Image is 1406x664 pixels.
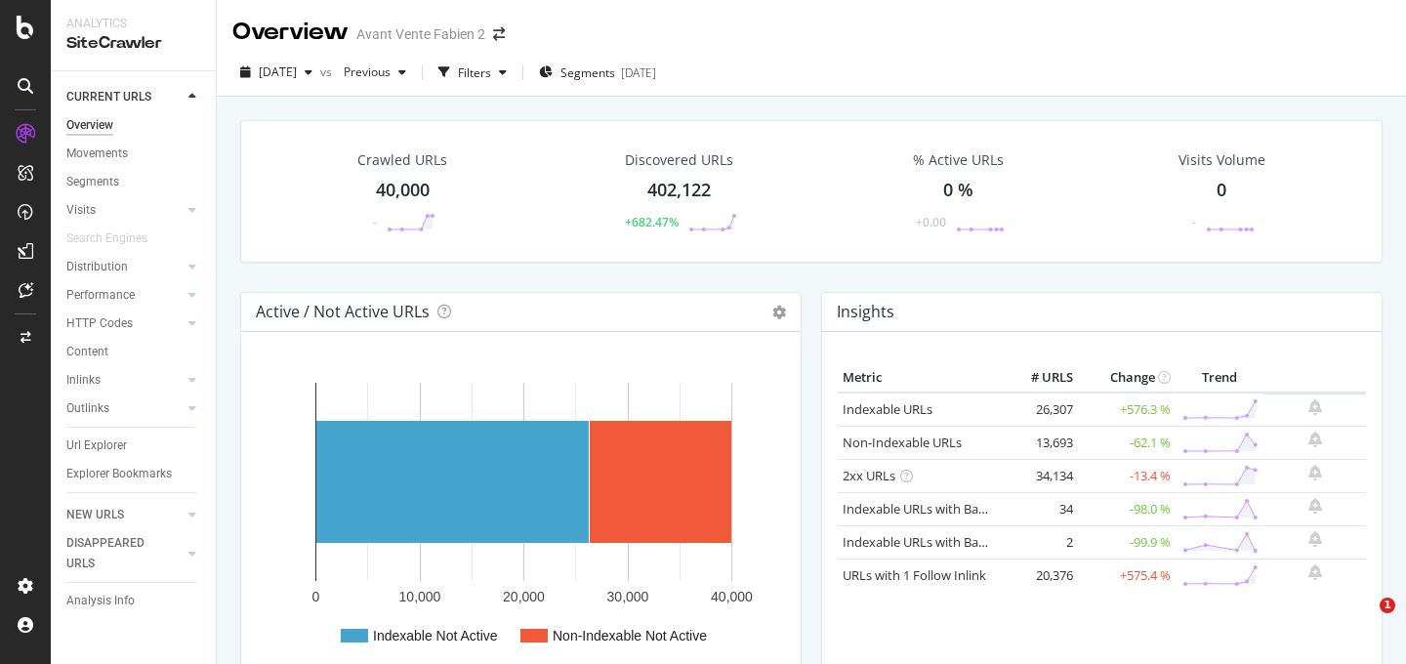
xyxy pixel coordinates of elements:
text: Non-Indexable Not Active [553,628,707,643]
div: Visits [66,200,96,221]
td: -98.0 % [1078,492,1176,525]
a: Url Explorer [66,436,202,456]
a: DISAPPEARED URLS [66,533,183,574]
text: 30,000 [607,589,649,604]
span: Segments [560,64,615,81]
div: % Active URLs [913,150,1004,170]
th: Change [1078,363,1176,393]
div: +0.00 [916,214,946,230]
td: 2 [1000,525,1078,559]
td: 20,376 [1000,559,1078,592]
a: NEW URLS [66,505,183,525]
a: Explorer Bookmarks [66,464,202,484]
div: bell-plus [1308,531,1322,547]
td: -99.9 % [1078,525,1176,559]
td: 26,307 [1000,393,1078,427]
a: Indexable URLs [843,400,932,418]
i: Options [772,306,786,319]
text: 40,000 [711,589,753,604]
a: Segments [66,172,202,192]
div: arrow-right-arrow-left [493,27,505,41]
div: Segments [66,172,119,192]
a: Non-Indexable URLs [843,434,962,451]
button: Filters [431,57,515,88]
a: Indexable URLs with Bad Description [843,533,1055,551]
button: [DATE] [232,57,320,88]
a: CURRENT URLS [66,87,183,107]
a: Visits [66,200,183,221]
h4: Insights [837,299,894,325]
th: # URLS [1000,363,1078,393]
text: 20,000 [503,589,545,604]
span: 2025 Sep. 3rd [259,63,297,80]
div: 40,000 [376,178,430,203]
div: Analytics [66,16,200,32]
div: Discovered URLs [625,150,733,170]
div: Analysis Info [66,591,135,611]
div: Overview [232,16,349,49]
div: Inlinks [66,370,101,391]
div: Overview [66,115,113,136]
a: Overview [66,115,202,136]
div: Content [66,342,108,362]
a: Performance [66,285,183,306]
td: 34,134 [1000,459,1078,492]
span: vs [320,63,336,80]
a: URLs with 1 Follow Inlink [843,566,986,584]
td: -13.4 % [1078,459,1176,492]
div: bell-plus [1308,465,1322,480]
div: HTTP Codes [66,313,133,334]
td: -62.1 % [1078,426,1176,459]
a: HTTP Codes [66,313,183,334]
a: Analysis Info [66,591,202,611]
div: Url Explorer [66,436,127,456]
div: CURRENT URLS [66,87,151,107]
div: - [1192,214,1196,230]
a: Outlinks [66,398,183,419]
div: Crawled URLs [357,150,447,170]
div: bell-plus [1308,564,1322,580]
a: Indexable URLs with Bad H1 [843,500,1006,518]
text: 0 [312,589,320,604]
td: +576.3 % [1078,393,1176,427]
text: Indexable Not Active [373,628,498,643]
div: Visits Volume [1179,150,1265,170]
button: Segments[DATE] [531,57,664,88]
div: DISAPPEARED URLS [66,533,165,574]
div: Outlinks [66,398,109,419]
span: 1 [1380,598,1395,613]
a: Search Engines [66,228,167,249]
a: 2xx URLs [843,467,895,484]
div: bell-plus [1308,498,1322,514]
span: Previous [336,63,391,80]
td: 34 [1000,492,1078,525]
div: bell-plus [1308,399,1322,415]
h4: Active / Not Active URLs [256,299,430,325]
div: [DATE] [621,64,656,81]
a: Inlinks [66,370,183,391]
div: Search Engines [66,228,147,249]
div: 402,122 [647,178,711,203]
div: 0 [1217,178,1226,203]
div: bell-plus [1308,432,1322,447]
div: Movements [66,144,128,164]
a: Content [66,342,202,362]
text: 10,000 [399,589,441,604]
a: Movements [66,144,202,164]
td: +575.4 % [1078,559,1176,592]
iframe: Intercom live chat [1340,598,1386,644]
div: NEW URLS [66,505,124,525]
div: +682.47% [625,214,679,230]
button: Previous [336,57,414,88]
div: Performance [66,285,135,306]
div: Explorer Bookmarks [66,464,172,484]
th: Metric [838,363,1000,393]
div: - [373,214,377,230]
th: Trend [1176,363,1263,393]
div: Avant Vente Fabien 2 [356,24,485,44]
div: SiteCrawler [66,32,200,55]
a: Distribution [66,257,183,277]
div: 0 % [943,178,973,203]
div: Filters [458,64,491,81]
div: Distribution [66,257,128,277]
